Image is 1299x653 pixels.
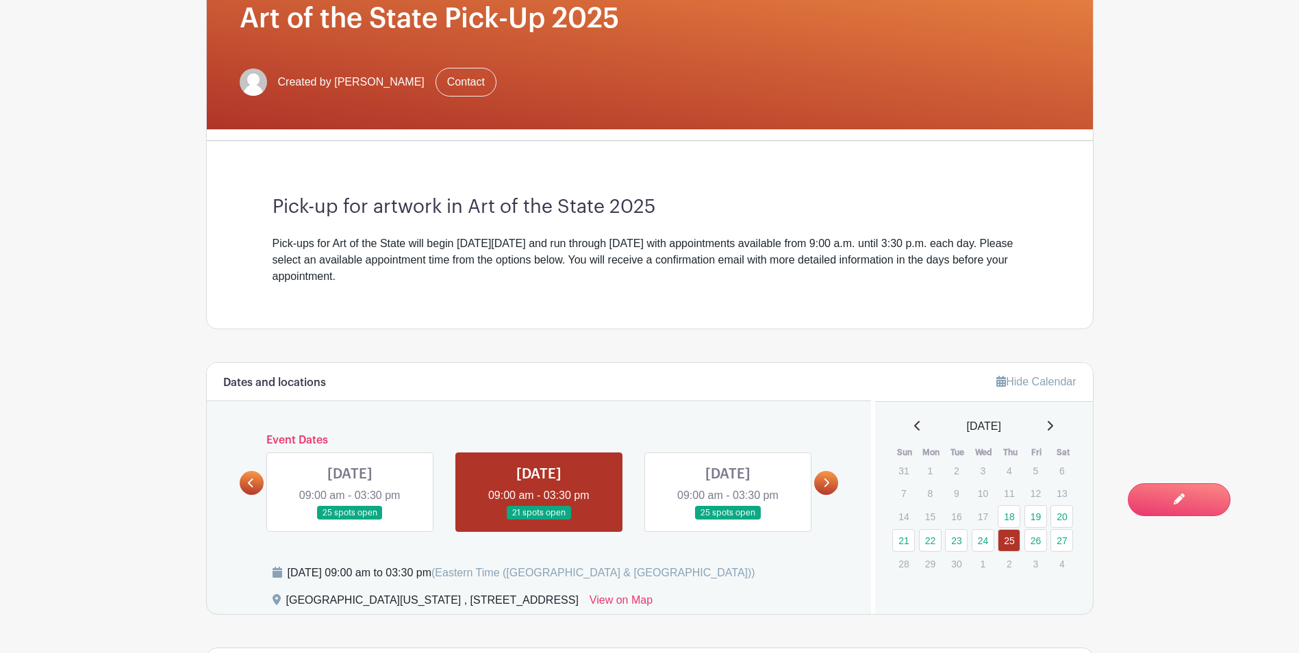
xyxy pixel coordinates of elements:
[1024,505,1047,528] a: 19
[972,460,994,481] p: 3
[892,483,915,504] p: 7
[919,483,942,504] p: 8
[1050,529,1073,552] a: 27
[892,460,915,481] p: 31
[972,553,994,574] p: 1
[945,460,968,481] p: 2
[1050,553,1073,574] p: 4
[273,196,1027,219] h3: Pick-up for artwork in Art of the State 2025
[1050,483,1073,504] p: 13
[1050,446,1076,459] th: Sat
[945,553,968,574] p: 30
[918,446,945,459] th: Mon
[240,68,267,96] img: default-ce2991bfa6775e67f084385cd625a349d9dcbb7a52a09fb2fda1e96e2d18dcdb.png
[278,74,425,90] span: Created by [PERSON_NAME]
[919,506,942,527] p: 15
[972,529,994,552] a: 24
[1050,460,1073,481] p: 6
[431,567,755,578] span: (Eastern Time ([GEOGRAPHIC_DATA] & [GEOGRAPHIC_DATA]))
[996,376,1076,387] a: Hide Calendar
[892,506,915,527] p: 14
[945,483,968,504] p: 9
[436,68,496,97] a: Contact
[223,376,326,389] h6: Dates and locations
[1024,446,1050,459] th: Fri
[1050,505,1073,528] a: 20
[972,483,994,504] p: 10
[972,506,994,527] p: 17
[944,446,971,459] th: Tue
[892,446,918,459] th: Sun
[998,505,1020,528] a: 18
[919,529,942,552] a: 22
[945,529,968,552] a: 23
[286,592,579,614] div: [GEOGRAPHIC_DATA][US_STATE] , [STREET_ADDRESS]
[997,446,1024,459] th: Thu
[945,506,968,527] p: 16
[1024,483,1047,504] p: 12
[998,529,1020,552] a: 25
[1024,553,1047,574] p: 3
[892,553,915,574] p: 28
[264,434,815,447] h6: Event Dates
[273,235,1027,285] div: Pick-ups for Art of the State will begin [DATE][DATE] and run through [DATE] with appointments av...
[998,553,1020,574] p: 2
[288,565,755,581] div: [DATE] 09:00 am to 03:30 pm
[1024,460,1047,481] p: 5
[967,418,1001,435] span: [DATE]
[998,483,1020,504] p: 11
[919,460,942,481] p: 1
[1024,529,1047,552] a: 26
[240,2,1060,35] h1: Art of the State Pick-Up 2025
[971,446,998,459] th: Wed
[919,553,942,574] p: 29
[892,529,915,552] a: 21
[590,592,653,614] a: View on Map
[998,460,1020,481] p: 4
